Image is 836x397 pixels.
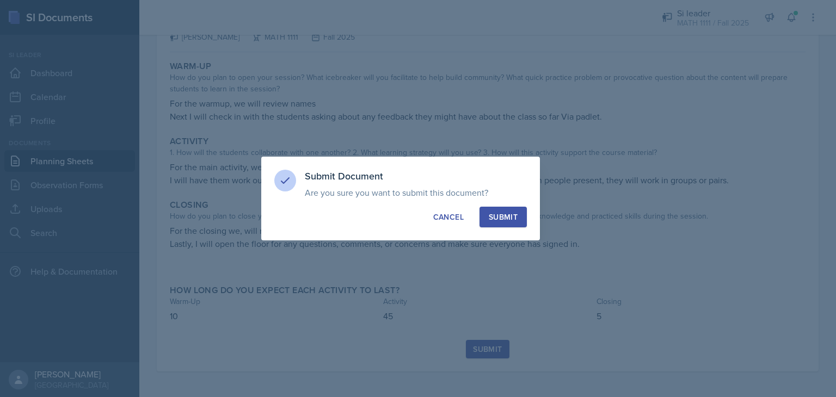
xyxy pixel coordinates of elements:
h3: Submit Document [305,170,527,183]
div: Submit [489,212,518,222]
button: Cancel [424,207,473,227]
div: Cancel [433,212,464,222]
button: Submit [480,207,527,227]
p: Are you sure you want to submit this document? [305,187,527,198]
